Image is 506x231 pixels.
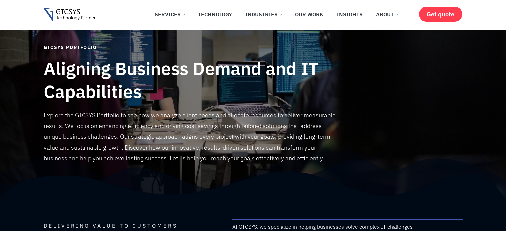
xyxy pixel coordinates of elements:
[290,7,328,22] a: Our Work
[44,44,337,51] div: GTCSYS Portfolio
[332,7,368,22] a: Insights
[427,11,454,18] span: Get quote
[240,7,287,22] a: Industries
[44,58,337,103] h2: Aligning Business Demand and IT Capabilities
[419,7,462,22] a: Get quote
[150,7,190,22] a: Services
[193,7,237,22] a: Technology
[43,8,97,22] img: Gtcsys logo
[44,223,226,228] p: Delivering value to customers
[371,7,403,22] a: About
[44,110,337,164] p: Explore the GTCSYS Portfolio to see how we analyze client needs and allocate resources to deliver...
